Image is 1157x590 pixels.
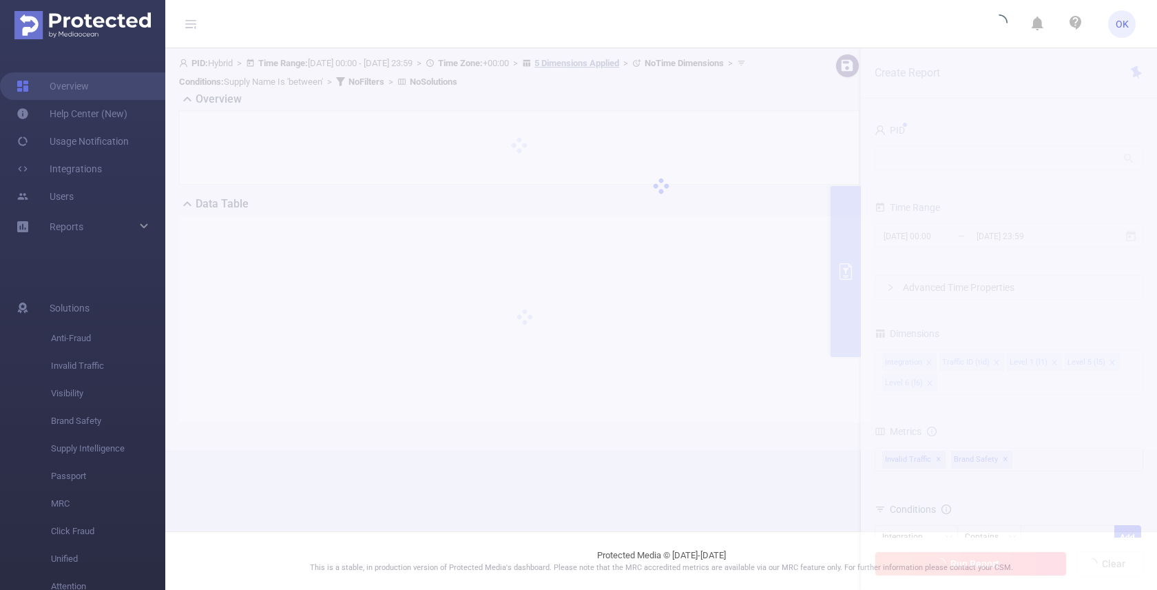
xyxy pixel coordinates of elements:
a: Reports [50,213,83,241]
a: Usage Notification [17,128,129,155]
span: Unified [51,545,165,573]
footer: Protected Media © [DATE]-[DATE] [165,531,1157,590]
span: Passport [51,462,165,490]
a: Overview [17,72,89,100]
span: Supply Intelligence [51,435,165,462]
img: Protected Media [14,11,151,39]
span: Invalid Traffic [51,352,165,380]
i: icon: loading [991,14,1008,34]
span: MRC [51,490,165,518]
span: OK [1116,10,1129,38]
a: Integrations [17,155,102,183]
span: Reports [50,221,83,232]
span: Click Fraud [51,518,165,545]
span: Solutions [50,294,90,322]
span: Brand Safety [51,407,165,435]
p: This is a stable, in production version of Protected Media's dashboard. Please note that the MRC ... [200,562,1123,574]
span: Visibility [51,380,165,407]
a: Help Center (New) [17,100,127,128]
span: Anti-Fraud [51,325,165,352]
a: Users [17,183,74,210]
